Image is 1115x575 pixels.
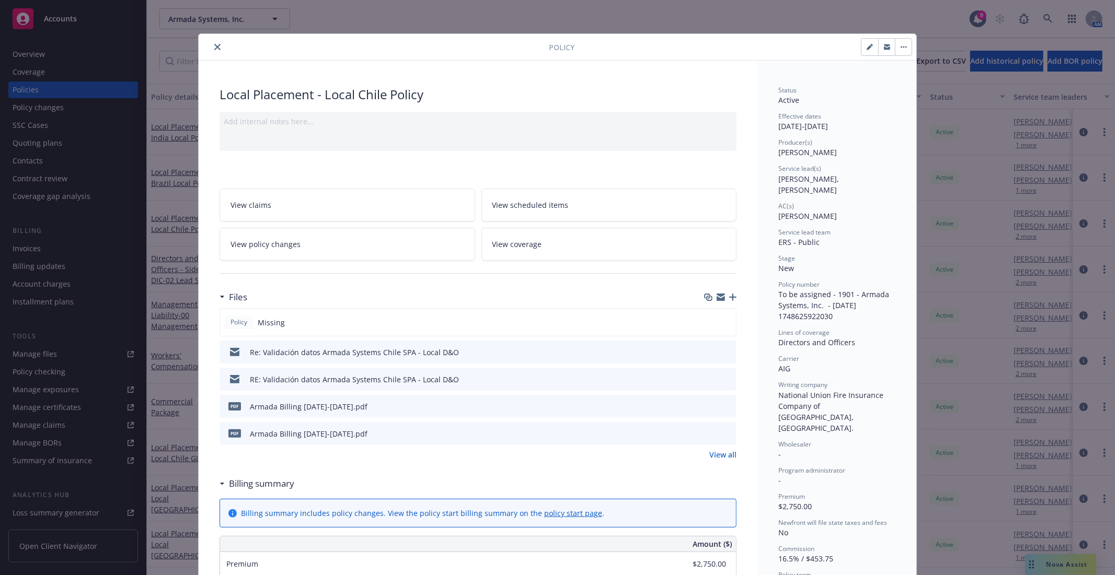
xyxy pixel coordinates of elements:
span: To be assigned - 1901 - Armada Systems, Inc. - [DATE] 1748625922030 [778,289,891,321]
span: View coverage [492,239,542,250]
span: Premium [226,559,258,569]
button: download file [706,347,715,358]
button: preview file [723,347,732,358]
span: Carrier [778,354,799,363]
h3: Files [229,290,247,304]
span: Service lead(s) [778,164,821,173]
button: download file [706,401,715,412]
span: Writing company [778,380,827,389]
span: View scheduled items [492,200,569,210]
span: Stage [778,254,795,263]
span: AIG [778,363,790,373]
span: No [778,527,788,537]
span: View claims [231,200,271,210]
span: [PERSON_NAME], [PERSON_NAME] [778,174,841,195]
button: preview file [723,374,732,385]
h3: Billing summary [229,477,294,490]
button: preview file [723,428,732,439]
input: 0.00 [664,556,732,572]
div: [DATE] - [DATE] [778,112,895,132]
a: View claims [220,189,475,221]
span: Policy [549,42,574,53]
div: Billing summary [220,477,294,490]
span: Premium [778,492,805,501]
a: View all [709,449,737,460]
span: Policy number [778,280,820,289]
button: preview file [723,401,732,412]
span: [PERSON_NAME] [778,147,837,157]
button: close [211,41,224,53]
span: Newfront will file state taxes and fees [778,518,887,527]
div: Re: Validación datos Armada Systems Chile SPA - Local D&O [250,347,459,358]
div: Directors and Officers [778,337,895,348]
span: - [778,449,781,459]
a: View policy changes [220,228,475,261]
span: View policy changes [231,239,301,250]
div: Local Placement - Local Chile Policy [220,86,737,103]
a: View coverage [481,228,737,261]
div: Add internal notes here... [224,116,732,127]
span: 16.5% / $453.75 [778,554,833,564]
span: AC(s) [778,202,794,210]
div: Armada Billing [DATE]-[DATE].pdf [250,428,367,439]
span: pdf [228,402,241,410]
span: Commission [778,544,814,553]
span: Service lead team [778,228,831,237]
a: policy start page [544,508,602,518]
span: Policy [228,318,249,327]
span: pdf [228,429,241,437]
div: RE: Validación datos Armada Systems Chile SPA - Local D&O [250,374,459,385]
div: Billing summary includes policy changes. View the policy start billing summary on the . [241,508,604,519]
span: Lines of coverage [778,328,830,337]
span: Active [778,95,799,105]
span: ERS - Public [778,237,820,247]
div: Armada Billing [DATE]-[DATE].pdf [250,401,367,412]
span: New [778,263,794,273]
span: Producer(s) [778,138,812,147]
span: $2,750.00 [778,501,812,511]
span: - [778,475,781,485]
button: download file [706,374,715,385]
span: Wholesaler [778,440,811,449]
span: Missing [258,317,285,328]
span: Effective dates [778,112,821,121]
a: View scheduled items [481,189,737,221]
button: download file [706,428,715,439]
span: Status [778,86,797,95]
span: National Union Fire Insurance Company of [GEOGRAPHIC_DATA], [GEOGRAPHIC_DATA]. [778,390,886,433]
span: Program administrator [778,466,845,475]
div: Files [220,290,247,304]
span: Amount ($) [693,538,732,549]
span: [PERSON_NAME] [778,211,837,221]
